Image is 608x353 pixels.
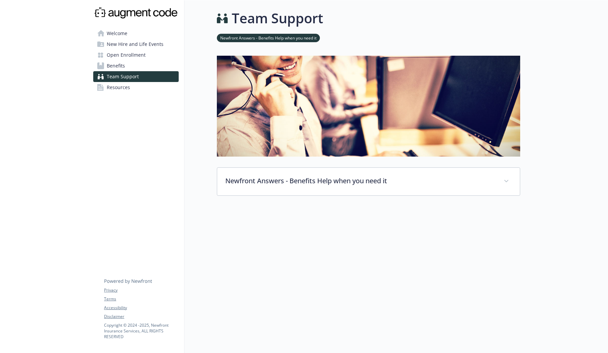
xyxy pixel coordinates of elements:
[107,82,130,93] span: Resources
[107,39,163,50] span: New Hire and Life Events
[93,82,179,93] a: Resources
[107,50,146,60] span: Open Enrollment
[232,8,323,28] h1: Team Support
[104,296,178,302] a: Terms
[104,305,178,311] a: Accessibility
[107,71,139,82] span: Team Support
[107,28,127,39] span: Welcome
[217,34,320,41] a: Newfront Answers - Benefits Help when you need it
[217,168,520,195] div: Newfront Answers - Benefits Help when you need it
[104,322,178,340] p: Copyright © 2024 - 2025 , Newfront Insurance Services, ALL RIGHTS RESERVED
[93,50,179,60] a: Open Enrollment
[93,71,179,82] a: Team Support
[107,60,125,71] span: Benefits
[93,60,179,71] a: Benefits
[217,56,520,157] img: team support page banner
[225,176,496,186] p: Newfront Answers - Benefits Help when you need it
[104,314,178,320] a: Disclaimer
[93,39,179,50] a: New Hire and Life Events
[93,28,179,39] a: Welcome
[104,287,178,293] a: Privacy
